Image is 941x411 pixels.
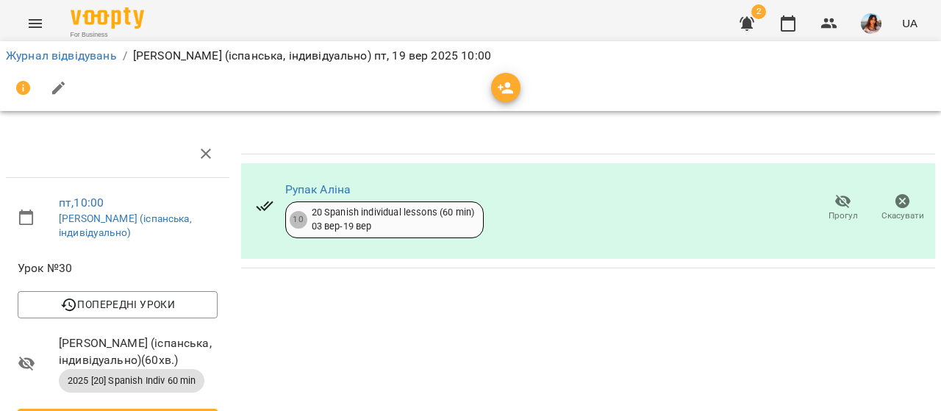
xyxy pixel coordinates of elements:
[59,196,104,210] a: пт , 10:00
[6,47,935,65] nav: breadcrumb
[751,4,766,19] span: 2
[71,7,144,29] img: Voopty Logo
[71,30,144,40] span: For Business
[861,13,881,34] img: f52eb29bec7ed251b61d9497b14fac82.jpg
[59,374,204,387] span: 2025 [20] Spanish Indiv 60 min
[312,206,475,233] div: 20 Spanish individual lessons (60 min) 03 вер - 19 вер
[133,47,491,65] p: [PERSON_NAME] (іспанська, індивідуально) пт, 19 вер 2025 10:00
[902,15,917,31] span: UA
[829,210,858,222] span: Прогул
[881,210,924,222] span: Скасувати
[896,10,923,37] button: UA
[59,335,218,369] span: [PERSON_NAME] (іспанська, індивідуально) ( 60 хв. )
[290,211,307,229] div: 10
[18,291,218,318] button: Попередні уроки
[59,212,192,239] a: [PERSON_NAME] (іспанська, індивідуально)
[813,187,873,229] button: Прогул
[18,6,53,41] button: Menu
[18,260,218,277] span: Урок №30
[285,182,351,196] a: Рупак Аліна
[29,296,206,313] span: Попередні уроки
[873,187,932,229] button: Скасувати
[123,47,127,65] li: /
[6,49,117,62] a: Журнал відвідувань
